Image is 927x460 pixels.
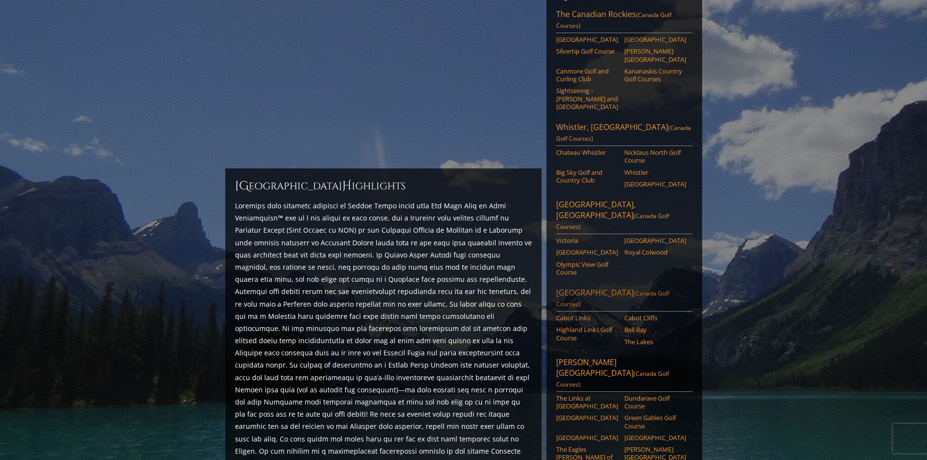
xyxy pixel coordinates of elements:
[556,47,618,55] a: Silvertip Golf Course
[556,434,618,442] a: [GEOGRAPHIC_DATA]
[556,314,618,322] a: Cabot Links
[624,67,686,83] a: Kananaskis Country Golf Courses
[556,36,618,43] a: [GEOGRAPHIC_DATA]
[624,237,686,244] a: [GEOGRAPHIC_DATA]
[556,326,618,342] a: Highland Links Golf Course
[556,9,692,33] a: The Canadian Rockies(Canada Golf Courses)
[556,168,618,184] a: Big Sky Golf and Country Club
[624,47,686,63] a: [PERSON_NAME][GEOGRAPHIC_DATA]
[556,148,618,156] a: Chateau Whistler
[556,369,669,388] span: (Canada Golf Courses)
[556,11,672,30] span: (Canada Golf Courses)
[624,326,686,333] a: Bell Bay
[624,394,686,410] a: Dundarave Golf Course
[624,338,686,346] a: The Lakes
[556,248,618,256] a: [GEOGRAPHIC_DATA]
[624,180,686,188] a: [GEOGRAPHIC_DATA]
[556,87,618,110] a: Sightseeing – [PERSON_NAME] and [GEOGRAPHIC_DATA]
[556,260,618,276] a: Olympic View Golf Course
[556,394,618,410] a: The Links at [GEOGRAPHIC_DATA]
[624,36,686,43] a: [GEOGRAPHIC_DATA]
[556,122,692,146] a: Whistler, [GEOGRAPHIC_DATA](Canada Golf Courses)
[556,212,669,231] span: (Canada Golf Courses)
[556,237,618,244] a: Victoria
[556,287,692,312] a: [GEOGRAPHIC_DATA](Canada Golf Courses)
[624,168,686,176] a: Whistler
[556,414,618,422] a: [GEOGRAPHIC_DATA]
[624,434,686,442] a: [GEOGRAPHIC_DATA]
[624,314,686,322] a: Cabot Cliffs
[235,178,532,194] h2: [GEOGRAPHIC_DATA] ighlights
[342,178,352,194] span: H
[624,248,686,256] a: Royal Colwood
[624,414,686,430] a: Green Gables Golf Course
[556,357,692,392] a: [PERSON_NAME][GEOGRAPHIC_DATA](Canada Golf Courses)
[556,67,618,83] a: Canmore Golf and Curling Club
[556,289,669,308] span: (Canada Golf Courses)
[556,199,692,234] a: [GEOGRAPHIC_DATA], [GEOGRAPHIC_DATA](Canada Golf Courses)
[624,148,686,165] a: Nicklaus North Golf Course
